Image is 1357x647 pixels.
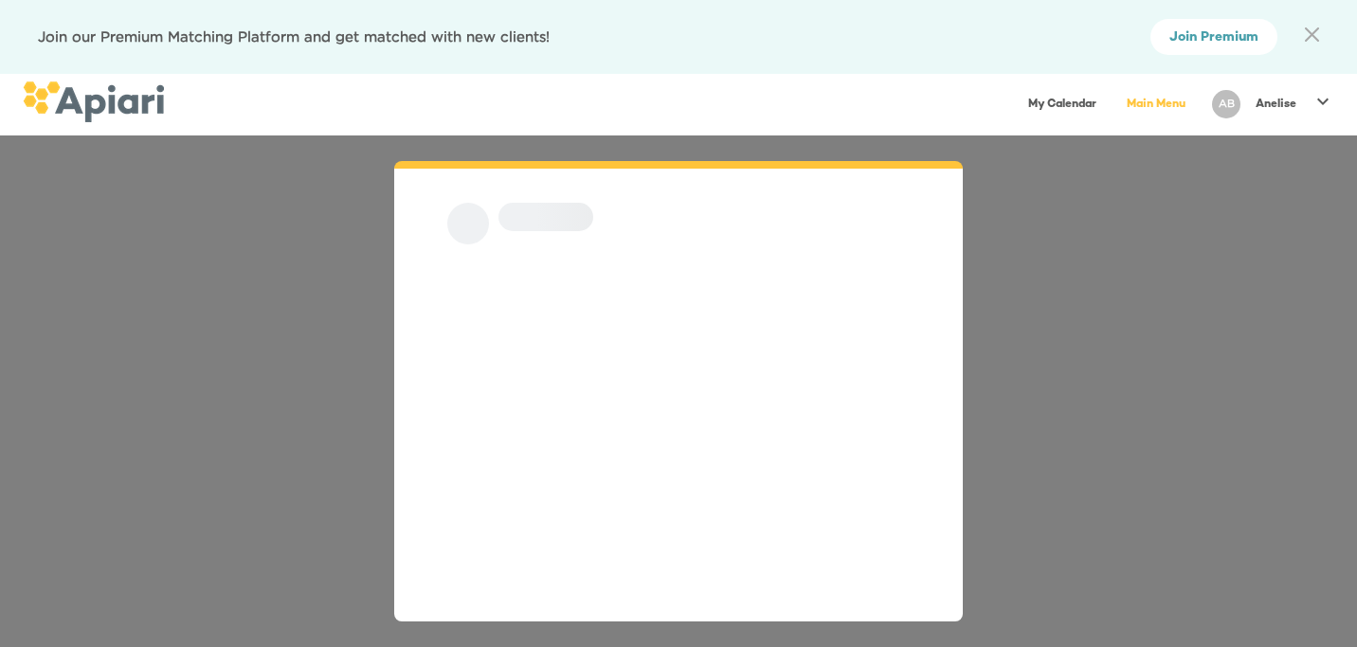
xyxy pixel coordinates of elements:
img: logo [23,81,164,122]
span: Join Premium [1169,27,1258,50]
p: Anelise [1256,97,1296,113]
div: AB [1212,90,1240,118]
span: Join our Premium Matching Platform and get matched with new clients! [38,28,550,44]
a: Main Menu [1115,85,1197,124]
button: Join Premium [1150,19,1277,55]
a: My Calendar [1017,85,1108,124]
